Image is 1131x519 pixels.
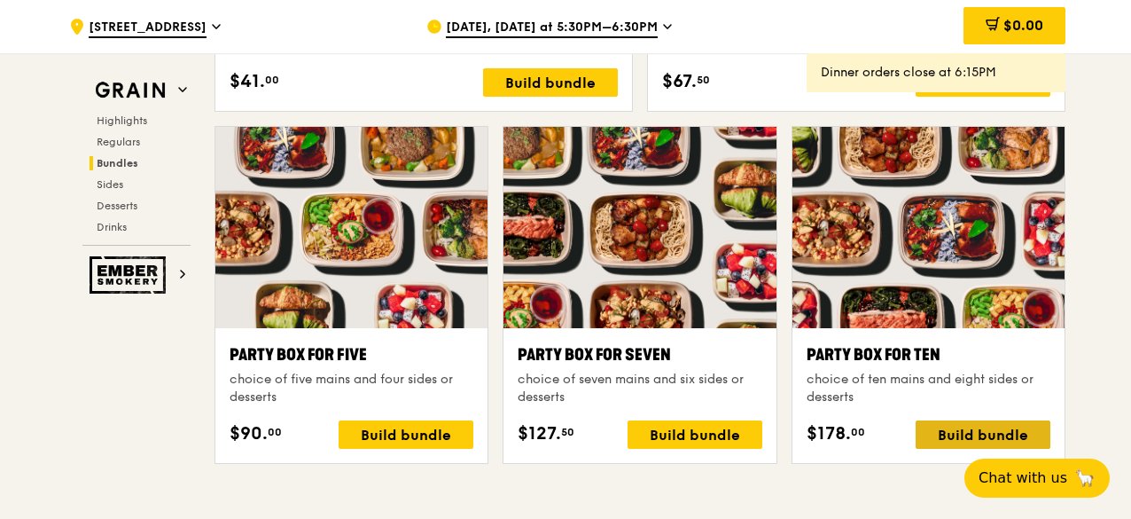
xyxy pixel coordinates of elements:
[807,371,1050,406] div: choice of ten mains and eight sides or desserts
[807,421,851,447] span: $178.
[821,64,1051,82] div: Dinner orders close at 6:15PM
[230,371,473,406] div: choice of five mains and four sides or desserts
[916,421,1050,449] div: Build bundle
[265,73,279,87] span: 00
[230,68,265,95] span: $41.
[97,200,137,212] span: Desserts
[268,425,282,439] span: 00
[97,114,147,127] span: Highlights
[518,342,761,367] div: Party Box for Seven
[697,73,710,87] span: 50
[964,459,1110,498] button: Chat with us🦙
[518,371,761,406] div: choice of seven mains and six sides or desserts
[483,68,618,97] div: Build bundle
[662,68,697,95] span: $67.
[339,421,473,449] div: Build bundle
[518,421,561,447] span: $127.
[97,178,123,191] span: Sides
[89,19,207,38] span: [STREET_ADDRESS]
[230,421,268,447] span: $90.
[90,256,171,294] img: Ember Smokery web logo
[90,75,171,106] img: Grain web logo
[807,342,1050,367] div: Party Box for Ten
[230,342,473,367] div: Party Box for Five
[446,19,658,38] span: [DATE], [DATE] at 5:30PM–6:30PM
[97,136,140,148] span: Regulars
[979,468,1067,489] span: Chat with us
[1074,468,1096,489] span: 🦙
[628,421,762,449] div: Build bundle
[1003,17,1043,34] span: $0.00
[851,425,865,439] span: 00
[97,157,138,169] span: Bundles
[97,221,127,233] span: Drinks
[561,425,574,439] span: 50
